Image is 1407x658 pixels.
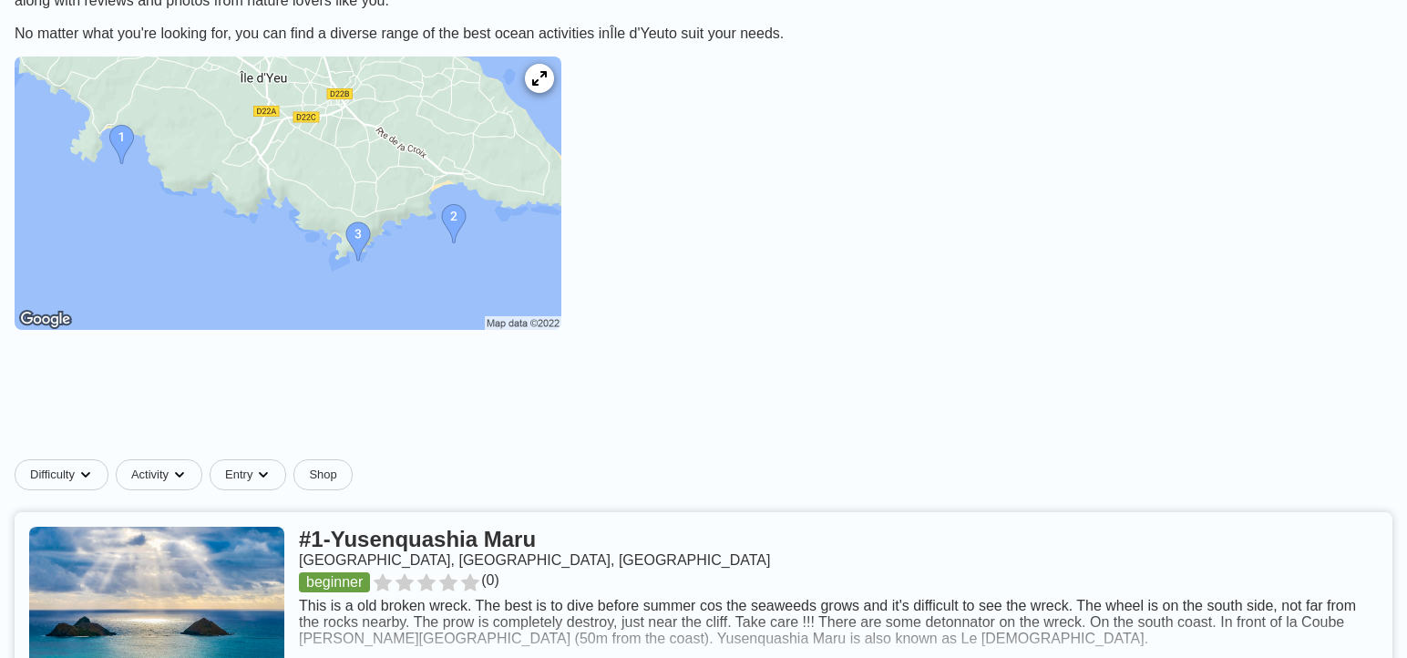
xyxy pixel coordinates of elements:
img: Île d'Yeu dive site map [15,57,561,330]
button: Difficultydropdown caret [15,459,116,490]
img: dropdown caret [172,468,187,482]
a: Shop [293,459,352,490]
img: dropdown caret [256,468,271,482]
button: Entrydropdown caret [210,459,293,490]
span: Entry [225,468,252,482]
span: Activity [131,468,169,482]
span: Difficulty [30,468,75,482]
button: Activitydropdown caret [116,459,210,490]
img: dropdown caret [78,468,93,482]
